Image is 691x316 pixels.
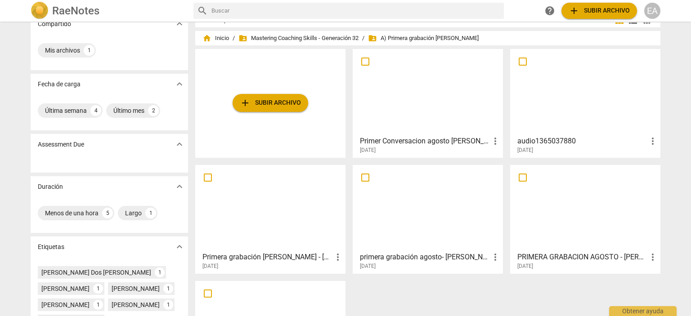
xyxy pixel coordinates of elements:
[112,300,160,309] div: [PERSON_NAME]
[517,136,647,147] h3: audio1365037880
[561,3,637,19] button: Subir
[490,252,501,263] span: more_vert
[356,168,500,270] a: primera grabación agosto- [PERSON_NAME][DATE]
[332,252,343,263] span: more_vert
[513,168,657,270] a: PRIMERA GRABACION AGOSTO - [PERSON_NAME][DATE]
[198,168,342,270] a: Primera grabación [PERSON_NAME] - [PERSON_NAME][DATE]
[173,138,186,151] button: Mostrar más
[90,105,101,116] div: 4
[238,34,247,43] span: folder_shared
[233,94,308,112] button: Subir
[38,140,84,149] p: Assessment Due
[174,79,185,89] span: expand_more
[45,46,80,55] div: Mis archivos
[112,284,160,293] div: [PERSON_NAME]
[148,105,159,116] div: 2
[38,242,64,252] p: Etiquetas
[173,240,186,254] button: Mostrar más
[644,3,660,19] button: EA
[31,2,186,20] a: LogoRaeNotes
[202,34,229,43] span: Inicio
[173,180,186,193] button: Mostrar más
[202,263,218,270] span: [DATE]
[197,5,208,16] span: search
[125,209,142,218] div: Largo
[38,19,71,29] p: Compartido
[360,252,490,263] h3: primera grabación agosto- Victor López
[174,139,185,150] span: expand_more
[647,136,658,147] span: more_vert
[233,35,235,42] span: /
[368,34,479,43] span: A) Primera grabación [PERSON_NAME]
[240,98,251,108] span: add
[173,17,186,31] button: Mostrar más
[174,18,185,29] span: expand_more
[542,3,558,19] a: Obtener ayuda
[84,45,94,56] div: 1
[356,52,500,154] a: Primer Conversacion agosto [PERSON_NAME][DATE]
[513,52,657,154] a: audio1365037880[DATE]
[174,181,185,192] span: expand_more
[490,136,501,147] span: more_vert
[31,2,49,20] img: Logo
[360,263,376,270] span: [DATE]
[368,34,377,43] span: folder_shared
[544,5,555,16] span: help
[238,34,359,43] span: Mastering Coaching Skills - Generación 32
[163,284,173,294] div: 1
[569,5,579,16] span: add
[41,300,90,309] div: [PERSON_NAME]
[362,35,364,42] span: /
[41,284,90,293] div: [PERSON_NAME]
[45,106,87,115] div: Última semana
[113,106,144,115] div: Último mes
[174,241,185,252] span: expand_more
[93,284,103,294] div: 1
[211,4,500,18] input: Buscar
[93,300,103,310] div: 1
[102,208,113,218] div: 5
[145,208,156,218] div: 1
[517,252,647,263] h3: PRIMERA GRABACION AGOSTO - SEBASTIAN SOSA
[52,4,99,17] h2: RaeNotes
[240,98,301,108] span: Subir archivo
[360,147,376,154] span: [DATE]
[163,300,173,310] div: 1
[38,80,81,89] p: Fecha de carga
[647,252,658,263] span: more_vert
[202,252,332,263] h3: Primera grabación de Agosto - Estefania Aguirre
[41,268,151,277] div: [PERSON_NAME] Dos [PERSON_NAME]
[517,263,533,270] span: [DATE]
[155,267,165,277] div: 1
[360,136,490,147] h3: Primer Conversacion agosto Esther Gerez
[38,182,63,191] p: Duración
[45,209,99,218] div: Menos de una hora
[202,34,211,43] span: home
[569,5,630,16] span: Subir archivo
[609,306,677,316] div: Obtener ayuda
[173,77,186,91] button: Mostrar más
[517,147,533,154] span: [DATE]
